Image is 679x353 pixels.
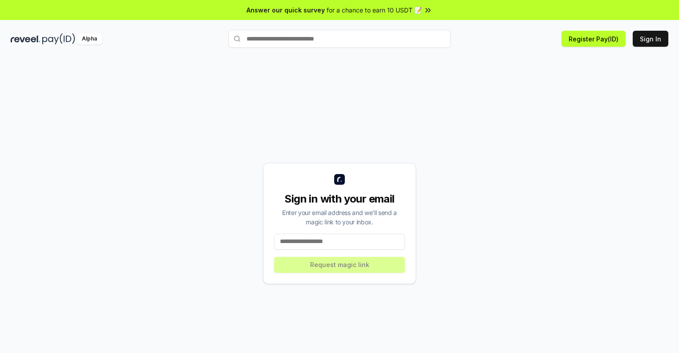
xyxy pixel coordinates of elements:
div: Enter your email address and we’ll send a magic link to your inbox. [274,208,405,227]
img: logo_small [334,174,345,185]
img: reveel_dark [11,33,40,45]
button: Register Pay(ID) [562,31,626,47]
img: pay_id [42,33,75,45]
span: Answer our quick survey [247,5,325,15]
div: Sign in with your email [274,192,405,206]
div: Alpha [77,33,102,45]
button: Sign In [633,31,668,47]
span: for a chance to earn 10 USDT 📝 [327,5,422,15]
